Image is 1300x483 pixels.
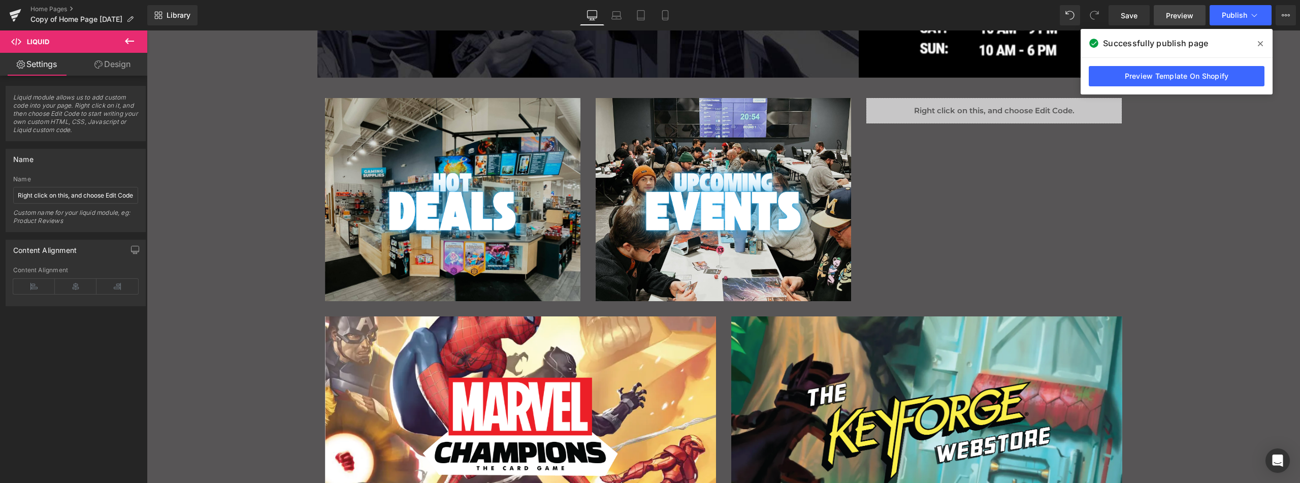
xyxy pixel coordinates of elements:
div: Content Alignment [13,240,77,254]
span: Publish [1222,11,1247,19]
button: Undo [1060,5,1080,25]
a: Desktop [580,5,604,25]
button: Publish [1210,5,1272,25]
span: Copy of Home Page [DATE] [30,15,122,23]
span: Preview [1166,10,1193,21]
span: Liquid module allows us to add custom code into your page. Right click on it, and then choose Edi... [13,93,138,141]
button: Redo [1084,5,1104,25]
a: Home Pages [30,5,147,13]
div: Open Intercom Messenger [1265,448,1290,473]
a: Design [76,53,149,76]
button: More [1276,5,1296,25]
div: Content Alignment [13,267,138,274]
a: Preview Template On Shopify [1089,66,1264,86]
span: Library [167,11,190,20]
div: Name [13,149,34,164]
a: Laptop [604,5,629,25]
a: Mobile [653,5,677,25]
div: Custom name for your liquid module, eg: Product Reviews [13,209,138,232]
div: Name [13,176,138,183]
span: Successfully publish page [1103,37,1208,49]
span: Liquid [27,38,49,46]
a: Preview [1154,5,1206,25]
a: New Library [147,5,198,25]
a: Tablet [629,5,653,25]
span: Save [1121,10,1137,21]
